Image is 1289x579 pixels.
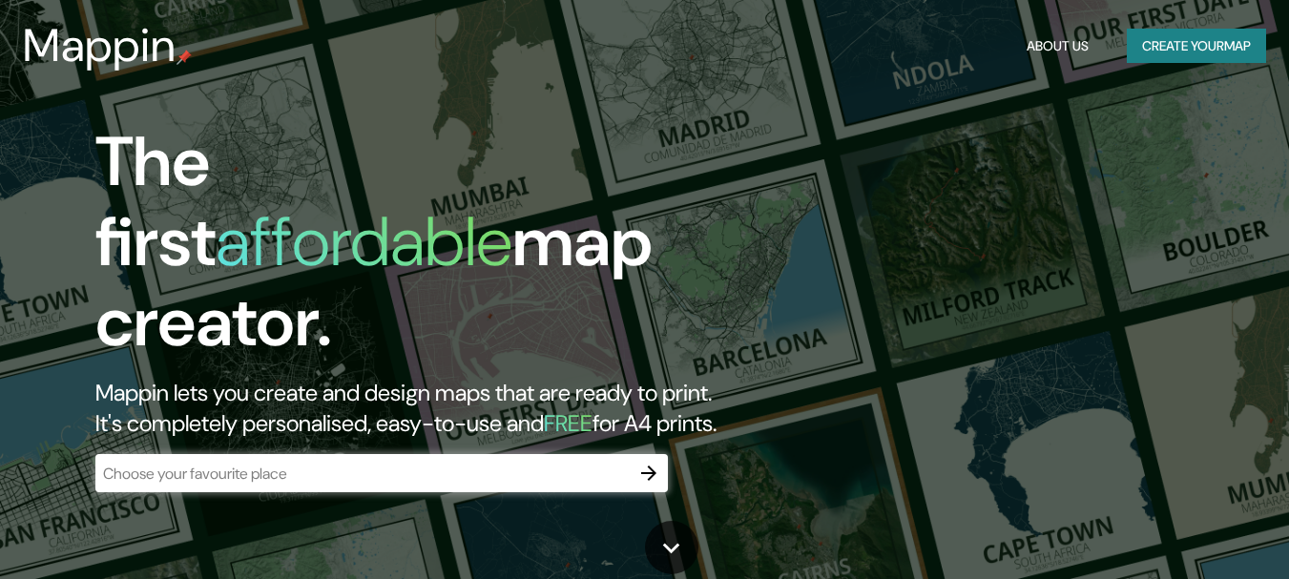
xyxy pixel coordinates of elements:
h1: affordable [216,197,512,286]
h2: Mappin lets you create and design maps that are ready to print. It's completely personalised, eas... [95,378,740,439]
button: About Us [1019,29,1096,64]
h5: FREE [544,408,593,438]
img: mappin-pin [177,50,192,65]
button: Create yourmap [1127,29,1266,64]
h1: The first map creator. [95,122,740,378]
h3: Mappin [23,19,177,72]
input: Choose your favourite place [95,463,630,485]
